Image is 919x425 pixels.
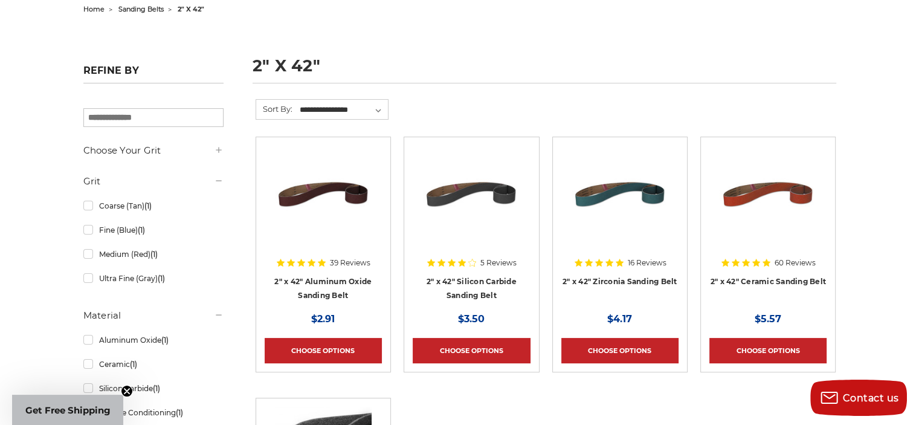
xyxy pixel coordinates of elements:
[413,338,530,363] a: Choose Options
[83,143,224,158] h5: Choose Your Grit
[843,392,899,404] span: Contact us
[755,313,781,325] span: $5.57
[83,308,224,323] h5: Material
[275,146,372,242] img: 2" x 42" Sanding Belt - Aluminum Oxide
[178,5,204,13] span: 2" x 42"
[12,395,123,425] div: Get Free ShippingClose teaser
[253,57,836,83] h1: 2" x 42"
[83,402,224,423] a: Surface Conditioning
[311,313,335,325] span: $2.91
[775,259,816,267] span: 60 Reviews
[83,268,224,289] a: Ultra Fine (Gray)
[480,259,517,267] span: 5 Reviews
[330,259,370,267] span: 39 Reviews
[83,195,224,216] a: Coarse (Tan)
[427,277,517,300] a: 2" x 42" Silicon Carbide Sanding Belt
[413,146,530,263] a: 2" x 42" Silicon Carbide File Belt
[150,250,157,259] span: (1)
[810,380,907,416] button: Contact us
[265,146,382,263] a: 2" x 42" Sanding Belt - Aluminum Oxide
[561,146,679,263] a: 2" x 42" Sanding Belt - Zirconia
[274,277,372,300] a: 2" x 42" Aluminum Oxide Sanding Belt
[83,244,224,265] a: Medium (Red)
[709,338,827,363] a: Choose Options
[118,5,164,13] a: sanding belts
[572,146,668,242] img: 2" x 42" Sanding Belt - Zirconia
[265,338,382,363] a: Choose Options
[83,219,224,241] a: Fine (Blue)
[157,274,164,283] span: (1)
[298,101,388,119] select: Sort By:
[144,201,151,210] span: (1)
[563,277,677,286] a: 2" x 42" Zirconia Sanding Belt
[256,100,292,118] label: Sort By:
[711,277,826,286] a: 2" x 42" Ceramic Sanding Belt
[175,408,182,417] span: (1)
[709,146,827,263] a: 2" x 42" Sanding Belt - Ceramic
[83,354,224,375] a: Ceramic
[152,384,160,393] span: (1)
[161,336,168,345] span: (1)
[121,385,133,397] button: Close teaser
[129,360,137,369] span: (1)
[83,378,224,399] a: Silicon Carbide
[458,313,485,325] span: $3.50
[83,5,105,13] a: home
[83,174,224,189] h5: Grit
[628,259,666,267] span: 16 Reviews
[561,338,679,363] a: Choose Options
[607,313,632,325] span: $4.17
[83,329,224,351] a: Aluminum Oxide
[423,146,520,242] img: 2" x 42" Silicon Carbide File Belt
[720,146,816,242] img: 2" x 42" Sanding Belt - Ceramic
[137,225,144,235] span: (1)
[83,65,224,83] h5: Refine by
[25,404,111,416] span: Get Free Shipping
